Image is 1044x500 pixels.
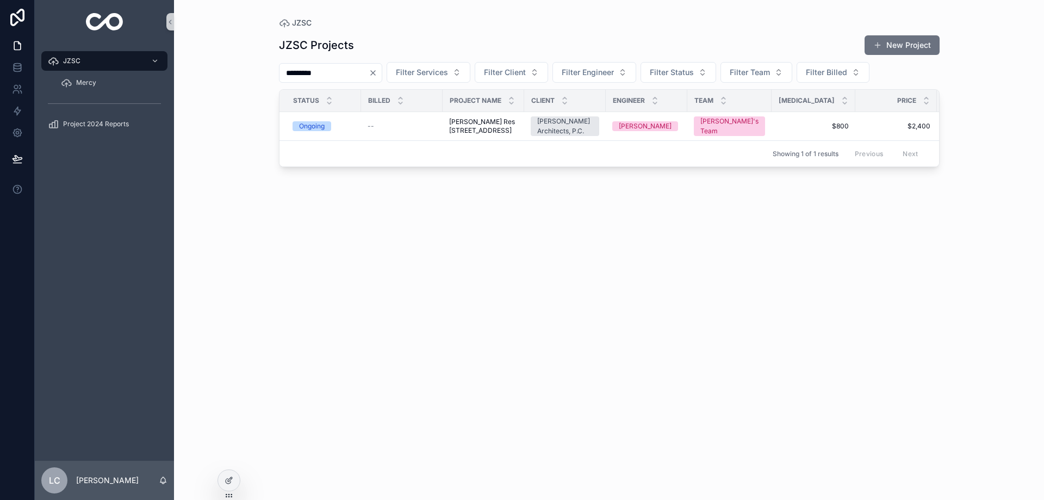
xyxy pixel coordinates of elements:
[779,96,835,105] span: [MEDICAL_DATA]
[865,35,940,55] button: New Project
[76,78,96,87] span: Mercy
[292,17,312,28] span: JZSC
[475,62,548,83] button: Select Button
[450,96,501,105] span: Project Name
[897,96,916,105] span: Price
[650,67,694,78] span: Filter Status
[279,38,354,53] h1: JZSC Projects
[862,122,930,131] a: $2,400
[368,96,390,105] span: Billed
[730,67,770,78] span: Filter Team
[49,474,60,487] span: LC
[797,62,869,83] button: Select Button
[773,150,838,158] span: Showing 1 of 1 results
[35,44,174,148] div: scrollable content
[396,67,448,78] span: Filter Services
[449,118,518,135] a: [PERSON_NAME] Res [STREET_ADDRESS]
[537,116,593,136] div: [PERSON_NAME] Architects, P.C.
[76,475,139,486] p: [PERSON_NAME]
[613,96,645,105] span: Engineer
[619,121,672,131] div: [PERSON_NAME]
[279,17,312,28] a: JZSC
[700,116,759,136] div: [PERSON_NAME]'s Team
[694,116,765,136] a: [PERSON_NAME]'s Team
[41,51,167,71] a: JZSC
[531,96,555,105] span: Client
[562,67,614,78] span: Filter Engineer
[612,121,681,131] a: [PERSON_NAME]
[54,73,167,92] a: Mercy
[299,121,325,131] div: Ongoing
[694,96,713,105] span: Team
[63,120,129,128] span: Project 2024 Reports
[552,62,636,83] button: Select Button
[368,122,436,131] a: --
[806,67,847,78] span: Filter Billed
[63,57,80,65] span: JZSC
[484,67,526,78] span: Filter Client
[369,69,382,77] button: Clear
[368,122,374,131] span: --
[531,116,599,136] a: [PERSON_NAME] Architects, P.C.
[41,114,167,134] a: Project 2024 Reports
[720,62,792,83] button: Select Button
[387,62,470,83] button: Select Button
[778,122,849,131] a: $800
[293,121,355,131] a: Ongoing
[641,62,716,83] button: Select Button
[293,96,319,105] span: Status
[86,13,123,30] img: App logo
